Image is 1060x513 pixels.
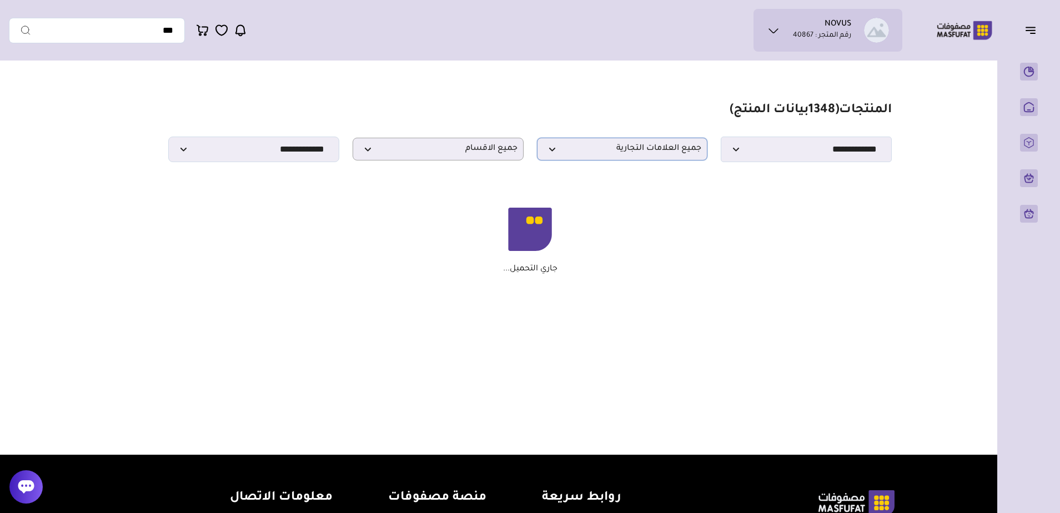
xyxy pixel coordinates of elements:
img: NOVUS [864,18,889,43]
p: جاري التحميل... [503,264,557,274]
span: جميع الاقسام [359,144,518,154]
h4: روابط سريعة [542,490,621,506]
h4: منصة مصفوفات [388,490,486,506]
p: جميع الاقسام [353,138,524,160]
h1: NOVUS [825,19,851,31]
span: 1348 [808,104,835,117]
span: جميع العلامات التجارية [543,144,702,154]
h4: معلومات الاتصال [187,490,333,506]
p: رقم المتجر : 40867 [793,31,851,42]
p: جميع العلامات التجارية [537,138,708,160]
span: ( بيانات المنتج) [730,104,839,117]
img: Logo [929,19,1000,41]
h1: المنتجات [730,103,892,119]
